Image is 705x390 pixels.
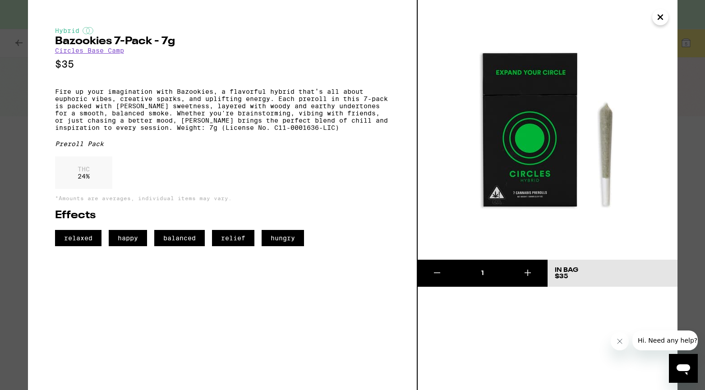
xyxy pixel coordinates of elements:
div: 1 [456,269,508,278]
span: hungry [262,230,304,246]
span: balanced [154,230,205,246]
iframe: Close message [611,332,629,350]
span: relaxed [55,230,101,246]
h2: Bazookies 7-Pack - 7g [55,36,390,47]
div: Preroll Pack [55,140,390,147]
p: *Amounts are averages, individual items may vary. [55,195,390,201]
span: $35 [555,273,568,280]
p: Fire up your imagination with Bazookies, a flavorful hybrid that’s all about euphoric vibes, crea... [55,88,390,131]
img: hybridColor.svg [83,27,93,34]
a: Circles Base Camp [55,47,124,54]
button: In Bag$35 [548,260,677,287]
iframe: Button to launch messaging window [669,354,698,383]
div: Hybrid [55,27,390,34]
p: $35 [55,59,390,70]
p: THC [78,165,90,173]
h2: Effects [55,210,390,221]
div: In Bag [555,267,578,273]
span: happy [109,230,147,246]
span: relief [212,230,254,246]
button: Close [652,9,668,25]
iframe: Message from company [632,330,698,350]
div: 24 % [55,156,112,189]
